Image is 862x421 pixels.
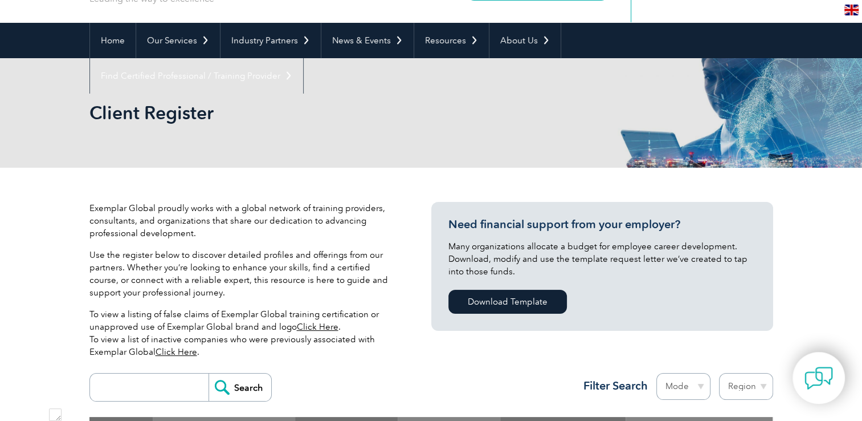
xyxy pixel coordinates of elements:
input: Search [209,374,271,401]
p: Use the register below to discover detailed profiles and offerings from our partners. Whether you... [89,249,397,299]
h2: Client Register [89,104,568,122]
a: Click Here [297,322,338,332]
img: en [844,5,859,15]
p: To view a listing of false claims of Exemplar Global training certification or unapproved use of ... [89,308,397,358]
a: News & Events [321,23,414,58]
img: contact-chat.png [804,364,833,392]
p: Many organizations allocate a budget for employee career development. Download, modify and use th... [448,240,756,278]
a: Find Certified Professional / Training Provider [90,58,303,94]
h3: Need financial support from your employer? [448,217,756,232]
a: Download Template [448,290,567,314]
p: Exemplar Global proudly works with a global network of training providers, consultants, and organ... [89,202,397,240]
a: About Us [489,23,561,58]
a: Home [90,23,136,58]
a: Our Services [136,23,220,58]
a: Click Here [156,347,197,357]
a: Industry Partners [220,23,321,58]
a: Resources [414,23,489,58]
h3: Filter Search [577,379,648,393]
